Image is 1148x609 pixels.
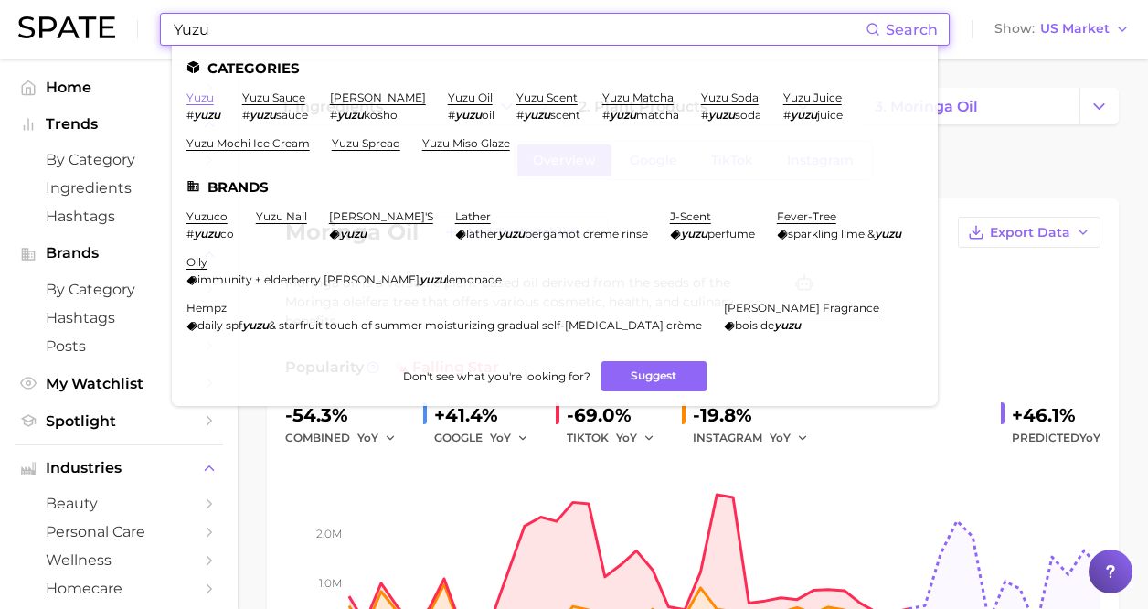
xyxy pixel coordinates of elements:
[707,227,755,240] span: perfume
[1079,431,1100,444] span: YoY
[783,91,842,104] a: yuzu juice
[774,318,801,332] em: yuzu
[788,227,875,240] span: sparkling lime &
[1040,24,1110,34] span: US Market
[250,108,276,122] em: yuzu
[735,108,761,122] span: soda
[194,227,220,240] em: yuzu
[693,401,821,430] div: -19.8%
[448,108,455,122] span: #
[364,108,398,122] span: kosho
[186,209,228,223] a: yuzuco
[994,24,1035,34] span: Show
[330,91,426,104] a: [PERSON_NAME]
[15,304,223,332] a: Hashtags
[186,255,207,269] a: olly
[770,430,791,445] span: YoY
[357,430,378,445] span: YoY
[735,318,774,332] span: bois de
[701,91,759,104] a: yuzu soda
[46,551,192,569] span: wellness
[15,111,223,138] button: Trends
[455,108,482,122] em: yuzu
[46,116,192,133] span: Trends
[434,401,541,430] div: +41.4%
[516,108,524,122] span: #
[490,427,529,449] button: YoY
[46,151,192,168] span: by Category
[403,369,590,383] span: Don't see what you're looking for?
[46,580,192,597] span: homecare
[1012,401,1100,430] div: +46.1%
[490,430,511,445] span: YoY
[525,227,648,240] span: bergamot creme rinse
[616,430,637,445] span: YoY
[285,401,409,430] div: -54.3%
[46,179,192,197] span: Ingredients
[186,91,214,104] a: yuzu
[46,79,192,96] span: Home
[242,108,250,122] span: #
[340,227,367,240] em: yuzu
[567,427,667,449] div: TIKTOK
[422,136,510,150] a: yuzu miso glaze
[15,454,223,482] button: Industries
[636,108,679,122] span: matcha
[46,523,192,540] span: personal care
[194,108,220,122] em: yuzu
[15,240,223,267] button: Brands
[15,73,223,101] a: Home
[46,412,192,430] span: Spotlight
[18,16,115,38] img: SPATE
[15,369,223,398] a: My Watchlist
[46,460,192,476] span: Industries
[186,136,310,150] a: yuzu mochi ice cream
[269,318,702,332] span: & starfruit touch of summer moisturizing gradual self-[MEDICAL_DATA] crème
[15,174,223,202] a: Ingredients
[46,208,192,225] span: Hashtags
[693,427,821,449] div: INSTAGRAM
[242,91,305,104] a: yuzu sauce
[276,108,308,122] span: sauce
[990,225,1070,240] span: Export Data
[466,227,498,240] span: lather
[357,427,397,449] button: YoY
[601,361,707,391] button: Suggest
[524,108,550,122] em: yuzu
[708,108,735,122] em: yuzu
[701,108,708,122] span: #
[777,209,836,223] a: fever-tree
[329,209,433,223] a: [PERSON_NAME]'s
[724,301,879,315] a: [PERSON_NAME] fragrance
[448,91,493,104] a: yuzu oil
[15,489,223,518] a: beauty
[670,209,711,223] a: j-scent
[46,337,192,355] span: Posts
[15,518,223,546] a: personal care
[434,427,541,449] div: GOOGLE
[783,108,791,122] span: #
[332,136,400,150] a: yuzu spread
[330,108,337,122] span: #
[958,217,1100,248] button: Export Data
[15,574,223,603] a: homecare
[186,179,923,195] li: Brands
[46,245,192,262] span: Brands
[859,88,1079,124] a: 3. moringa oil
[1012,427,1100,449] span: Predicted
[337,108,364,122] em: yuzu
[1079,88,1119,124] button: Change Category
[455,209,491,223] a: lather
[186,227,194,240] span: #
[15,275,223,304] a: by Category
[875,227,901,240] em: yuzu
[197,318,242,332] span: daily spf
[285,427,409,449] div: combined
[550,108,580,122] span: scent
[186,301,227,315] a: hempz
[770,427,809,449] button: YoY
[186,108,194,122] span: #
[817,108,843,122] span: juice
[610,108,636,122] em: yuzu
[516,91,578,104] a: yuzu scent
